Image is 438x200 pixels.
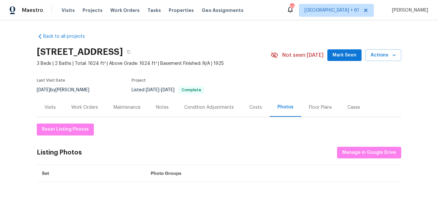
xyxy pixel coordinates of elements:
span: Listed [132,88,204,92]
h2: [STREET_ADDRESS] [37,49,123,55]
span: [GEOGRAPHIC_DATA] + 61 [304,7,359,14]
span: Not seen [DATE] [282,52,324,58]
span: Complete [179,88,204,92]
div: Costs [249,104,262,111]
span: Mark Seen [333,51,356,59]
span: [DATE] [161,88,174,92]
span: Last Visit Date [37,78,65,82]
th: Photo Groups [145,165,401,182]
span: Project [132,78,146,82]
div: Work Orders [71,104,98,111]
div: Condition Adjustments [184,104,234,111]
span: Work Orders [110,7,140,14]
div: Listing Photos [37,149,82,156]
span: Maestro [22,7,43,14]
div: by [PERSON_NAME] [37,86,97,94]
div: 516 [290,4,294,10]
span: Reset Listing Photos [42,125,89,134]
span: Actions [371,51,396,59]
span: [DATE] [37,88,50,92]
span: Visits [62,7,75,14]
span: [DATE] [146,88,159,92]
a: Back to all projects [37,33,99,40]
span: Properties [169,7,194,14]
div: Visits [45,104,56,111]
div: Floor Plans [309,104,332,111]
span: Tasks [147,8,161,13]
span: Manage in Google Drive [342,149,396,157]
span: Geo Assignments [202,7,244,14]
span: 3 Beds | 2 Baths | Total: 1624 ft² | Above Grade: 1624 ft² | Basement Finished: N/A | 1925 [37,60,271,67]
div: Notes [156,104,169,111]
th: Set [37,165,145,182]
button: Mark Seen [327,49,362,61]
div: Maintenance [114,104,141,111]
span: [PERSON_NAME] [389,7,428,14]
button: Manage in Google Drive [337,147,401,159]
span: - [146,88,174,92]
button: Actions [365,49,401,61]
button: Copy Address [123,46,134,58]
button: Reset Listing Photos [37,124,94,135]
div: Cases [347,104,360,111]
span: Projects [83,7,103,14]
div: Photos [277,104,294,110]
